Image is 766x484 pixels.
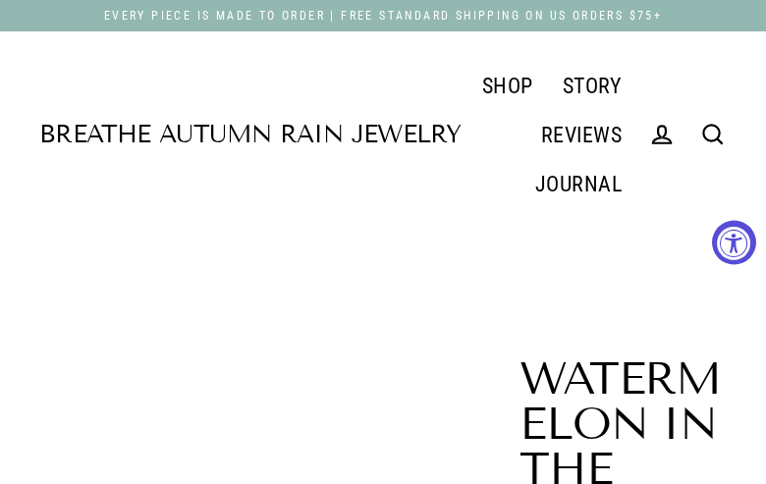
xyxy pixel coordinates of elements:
[520,159,636,208] a: JOURNAL
[461,61,636,208] div: Primary
[548,61,636,110] a: STORY
[39,123,461,147] a: Breathe Autumn Rain Jewelry
[467,61,548,110] a: SHOP
[526,110,636,159] a: REVIEWS
[712,220,756,264] button: Accessibility Widget, click to open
